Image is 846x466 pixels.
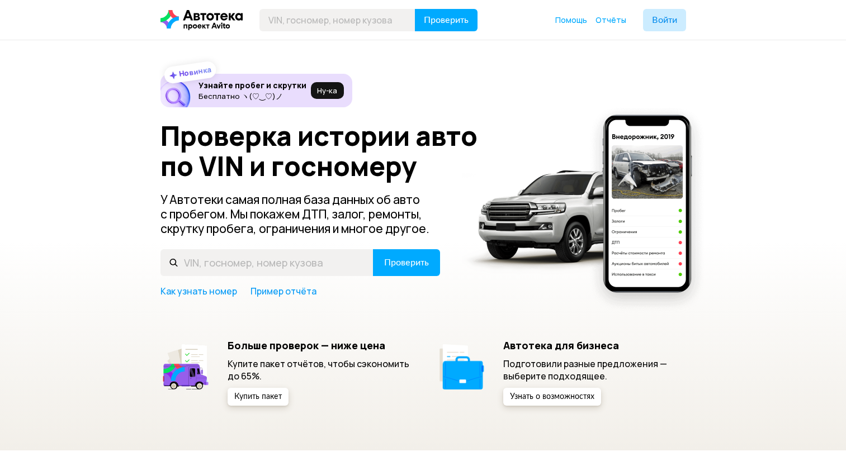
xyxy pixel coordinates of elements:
[415,9,478,31] button: Проверить
[643,9,686,31] button: Войти
[234,393,282,401] span: Купить пакет
[555,15,587,26] a: Помощь
[503,388,601,406] button: Узнать о возможностях
[595,15,626,26] a: Отчёты
[198,92,306,101] p: Бесплатно ヽ(♡‿♡)ノ
[555,15,587,25] span: Помощь
[228,358,410,382] p: Купите пакет отчётов, чтобы сэкономить до 65%.
[160,121,494,181] h1: Проверка истории авто по VIN и госномеру
[251,285,316,297] a: Пример отчёта
[198,80,306,91] h6: Узнайте пробег и скрутки
[228,388,289,406] button: Купить пакет
[510,393,594,401] span: Узнать о возможностях
[503,358,686,382] p: Подготовили разные предложения — выберите подходящее.
[595,15,626,25] span: Отчёты
[424,16,469,25] span: Проверить
[178,64,212,79] strong: Новинка
[228,339,410,351] h5: Больше проверок — ниже цена
[384,258,429,267] span: Проверить
[652,16,677,25] span: Войти
[160,285,237,297] a: Как узнать номер
[160,192,441,236] p: У Автотеки самая полная база данных об авто с пробегом. Мы покажем ДТП, залог, ремонты, скрутку п...
[160,249,374,276] input: VIN, госномер, номер кузова
[317,86,337,95] span: Ну‑ка
[259,9,415,31] input: VIN, госномер, номер кузова
[373,249,440,276] button: Проверить
[503,339,686,351] h5: Автотека для бизнеса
